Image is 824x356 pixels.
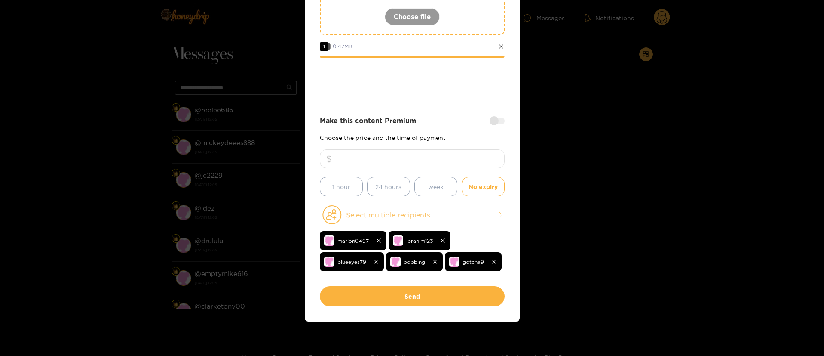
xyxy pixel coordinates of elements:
button: No expiry [462,177,505,196]
strong: Make this content Premium [320,116,416,126]
button: 1 hour [320,177,363,196]
span: 24 hours [375,182,401,192]
span: blueeyes79 [337,257,366,267]
button: 24 hours [367,177,410,196]
span: 0.47 MB [333,43,352,49]
button: week [414,177,457,196]
button: Send [320,286,505,306]
span: 1 [320,42,328,51]
span: marlon0497 [337,236,369,246]
span: No expiry [469,182,498,192]
img: no-avatar.png [324,257,334,267]
span: week [428,182,444,192]
img: no-avatar.png [390,257,401,267]
img: no-avatar.png [449,257,459,267]
span: bobbing [404,257,425,267]
p: Choose the price and the time of payment [320,134,505,141]
span: 1 hour [332,182,350,192]
span: ibrahim123 [406,236,433,246]
img: no-avatar.png [324,235,334,246]
button: Select multiple recipients [320,205,505,225]
button: Choose file [385,8,440,25]
img: no-avatar.png [393,235,403,246]
span: gotcha9 [463,257,484,267]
